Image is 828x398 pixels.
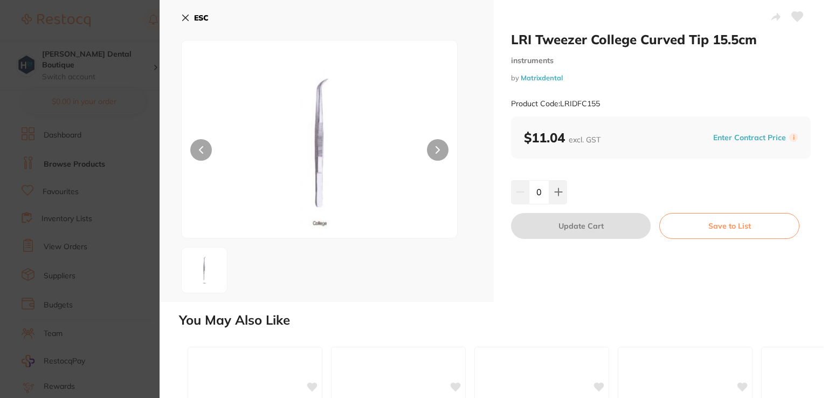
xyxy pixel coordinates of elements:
[710,133,789,143] button: Enter Contract Price
[194,13,209,23] b: ESC
[179,313,824,328] h2: You May Also Like
[511,99,600,108] small: Product Code: LRIDFC155
[659,213,799,239] button: Save to List
[524,129,601,146] b: $11.04
[569,135,601,145] span: excl. GST
[181,9,209,27] button: ESC
[237,67,402,238] img: cGc
[185,251,224,290] img: cGc
[511,74,811,82] small: by
[521,73,563,82] a: Matrixdental
[511,213,651,239] button: Update Cart
[511,56,811,65] small: instruments
[511,31,811,47] h2: LRI Tweezer College Curved Tip 15.5cm
[789,133,798,142] label: i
